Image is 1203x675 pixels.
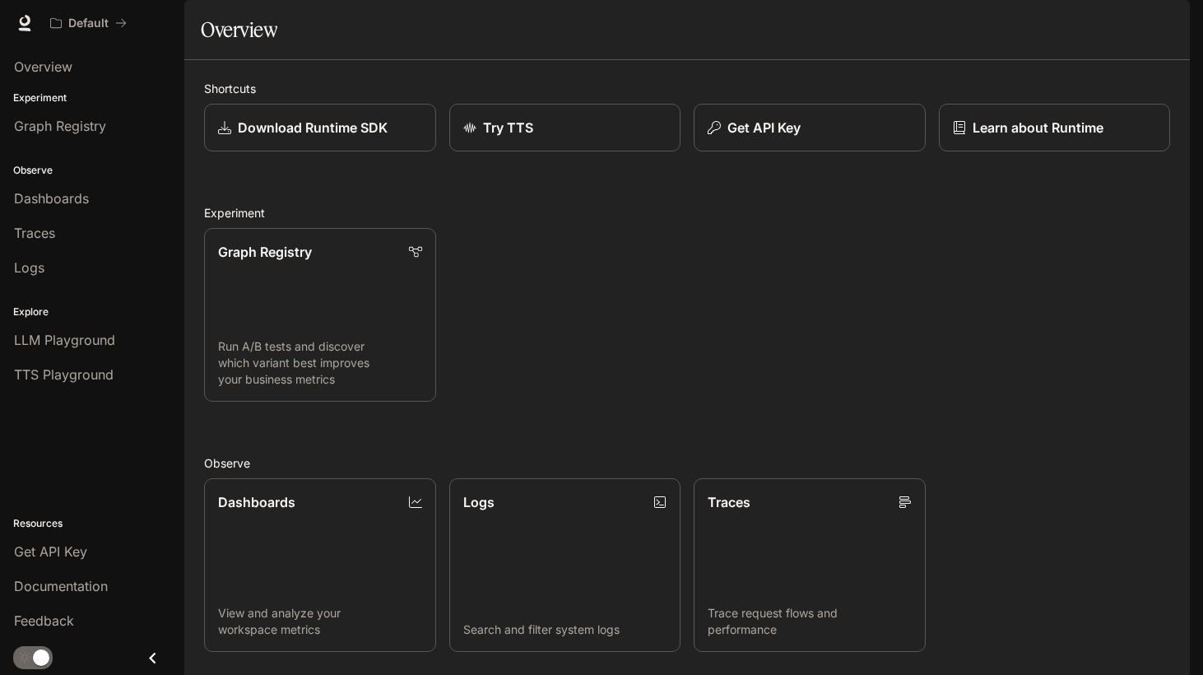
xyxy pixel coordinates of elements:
[204,204,1170,221] h2: Experiment
[218,242,312,262] p: Graph Registry
[204,454,1170,472] h2: Observe
[204,80,1170,97] h2: Shortcuts
[483,118,533,137] p: Try TTS
[238,118,388,137] p: Download Runtime SDK
[204,478,436,652] a: DashboardsView and analyze your workspace metrics
[463,492,495,512] p: Logs
[449,478,681,652] a: LogsSearch and filter system logs
[708,605,912,638] p: Trace request flows and performance
[218,492,295,512] p: Dashboards
[708,492,750,512] p: Traces
[218,338,422,388] p: Run A/B tests and discover which variant best improves your business metrics
[973,118,1103,137] p: Learn about Runtime
[449,104,681,151] a: Try TTS
[218,605,422,638] p: View and analyze your workspace metrics
[694,104,926,151] button: Get API Key
[463,621,667,638] p: Search and filter system logs
[201,13,277,46] h1: Overview
[939,104,1171,151] a: Learn about Runtime
[204,104,436,151] a: Download Runtime SDK
[68,16,109,30] p: Default
[43,7,134,40] button: All workspaces
[727,118,801,137] p: Get API Key
[204,228,436,402] a: Graph RegistryRun A/B tests and discover which variant best improves your business metrics
[694,478,926,652] a: TracesTrace request flows and performance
